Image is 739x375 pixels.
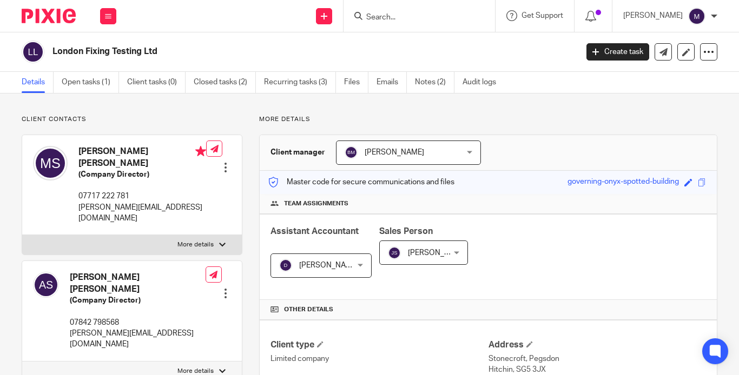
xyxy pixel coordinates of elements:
[78,202,206,224] p: [PERSON_NAME][EMAIL_ADDRESS][DOMAIN_NAME]
[22,41,44,63] img: svg%3E
[489,339,706,351] h4: Address
[345,146,358,159] img: svg%3E
[22,9,76,23] img: Pixie
[78,191,206,202] p: 07717 222 781
[52,46,467,57] h2: London Fixing Testing Ltd
[22,72,54,93] a: Details
[623,10,683,21] p: [PERSON_NAME]
[688,8,705,25] img: svg%3E
[299,262,371,269] span: [PERSON_NAME] S T
[568,176,679,189] div: governing-onyx-spotted-building
[22,115,242,124] p: Client contacts
[586,43,649,61] a: Create task
[78,169,206,180] h5: (Company Director)
[270,339,488,351] h4: Client type
[33,146,68,180] img: svg%3E
[270,227,359,236] span: Assistant Accountant
[279,259,292,272] img: svg%3E
[284,199,348,208] span: Team assignments
[70,272,206,295] h4: [PERSON_NAME] [PERSON_NAME]
[259,115,717,124] p: More details
[270,353,488,364] p: Limited company
[33,272,59,298] img: svg%3E
[489,353,706,364] p: Stonecroft, Pegsdon
[489,364,706,375] p: Hitchin, SG5 3JX
[195,146,206,157] i: Primary
[365,13,463,23] input: Search
[268,177,454,188] p: Master code for secure communications and files
[70,295,206,306] h5: (Company Director)
[388,246,401,259] img: svg%3E
[127,72,186,93] a: Client tasks (0)
[177,240,214,249] p: More details
[377,72,407,93] a: Emails
[463,72,504,93] a: Audit logs
[70,328,206,350] p: [PERSON_NAME][EMAIL_ADDRESS][DOMAIN_NAME]
[78,146,206,169] h4: [PERSON_NAME] [PERSON_NAME]
[379,227,433,236] span: Sales Person
[270,147,325,158] h3: Client manager
[284,305,333,314] span: Other details
[194,72,256,93] a: Closed tasks (2)
[344,72,368,93] a: Files
[62,72,119,93] a: Open tasks (1)
[522,12,563,19] span: Get Support
[365,149,424,156] span: [PERSON_NAME]
[408,249,467,257] span: [PERSON_NAME]
[264,72,336,93] a: Recurring tasks (3)
[415,72,454,93] a: Notes (2)
[70,317,206,328] p: 07842 798568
